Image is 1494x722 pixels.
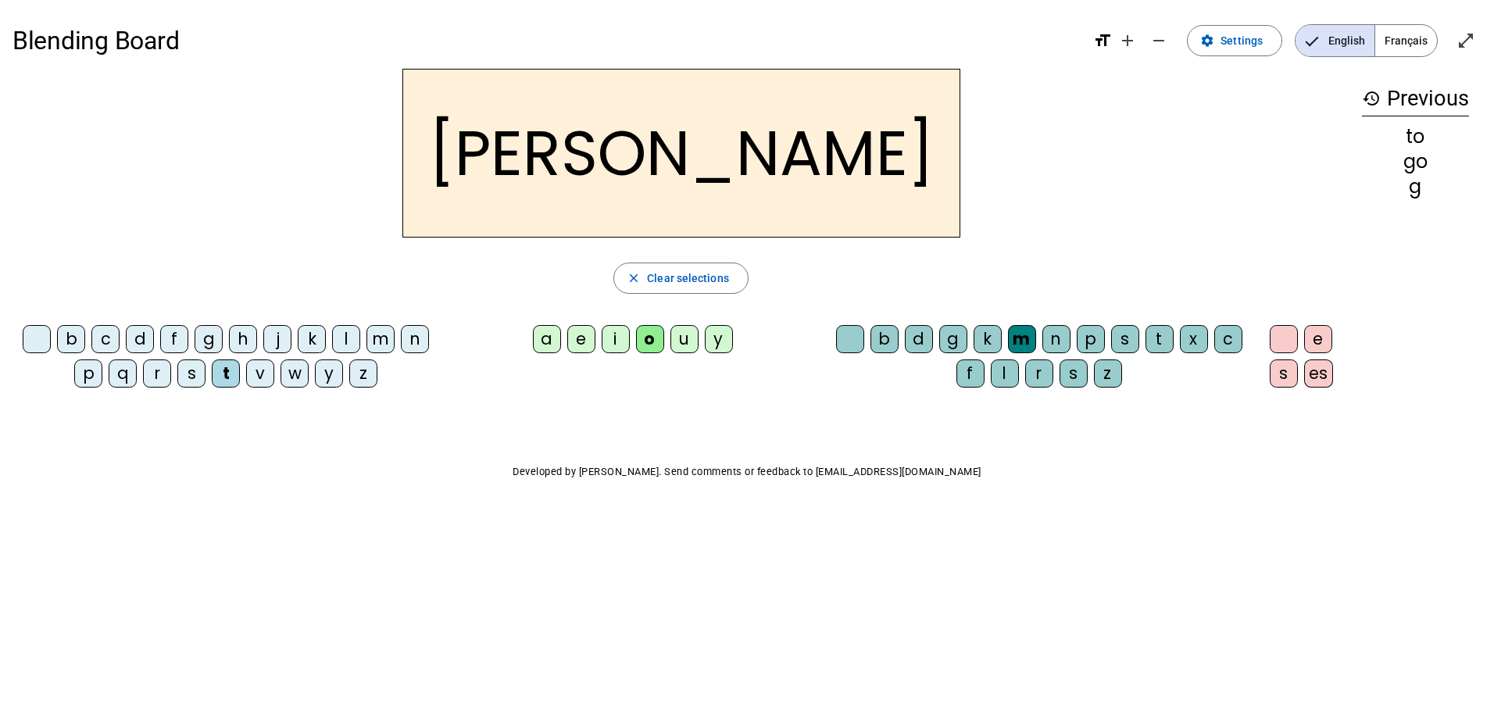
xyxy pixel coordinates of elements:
[974,325,1002,353] div: k
[1149,31,1168,50] mat-icon: remove
[177,359,206,388] div: s
[13,16,1081,66] h1: Blending Board
[74,359,102,388] div: p
[1200,34,1214,48] mat-icon: settings
[1221,31,1263,50] span: Settings
[366,325,395,353] div: m
[627,271,641,285] mat-icon: close
[332,325,360,353] div: l
[1296,25,1374,56] span: English
[1456,31,1475,50] mat-icon: open_in_full
[705,325,733,353] div: y
[1060,359,1088,388] div: s
[349,359,377,388] div: z
[1112,25,1143,56] button: Increase font size
[939,325,967,353] div: g
[1450,25,1481,56] button: Enter full screen
[229,325,257,353] div: h
[670,325,699,353] div: u
[1008,325,1036,353] div: m
[1118,31,1137,50] mat-icon: add
[567,325,595,353] div: e
[402,69,960,238] h2: [PERSON_NAME]
[905,325,933,353] div: d
[602,325,630,353] div: i
[298,325,326,353] div: k
[1180,325,1208,353] div: x
[126,325,154,353] div: d
[1093,31,1112,50] mat-icon: format_size
[1362,81,1469,116] h3: Previous
[1077,325,1105,353] div: p
[991,359,1019,388] div: l
[1295,24,1438,57] mat-button-toggle-group: Language selection
[533,325,561,353] div: a
[1375,25,1437,56] span: Français
[401,325,429,353] div: n
[263,325,291,353] div: j
[1362,89,1381,108] mat-icon: history
[246,359,274,388] div: v
[956,359,985,388] div: f
[109,359,137,388] div: q
[281,359,309,388] div: w
[613,263,749,294] button: Clear selections
[1304,325,1332,353] div: e
[1143,25,1174,56] button: Decrease font size
[315,359,343,388] div: y
[870,325,899,353] div: b
[1111,325,1139,353] div: s
[143,359,171,388] div: r
[212,359,240,388] div: t
[1362,152,1469,171] div: go
[13,463,1481,481] p: Developed by [PERSON_NAME]. Send comments or feedback to [EMAIL_ADDRESS][DOMAIN_NAME]
[1214,325,1242,353] div: c
[647,269,729,288] span: Clear selections
[1042,325,1070,353] div: n
[1362,177,1469,196] div: g
[57,325,85,353] div: b
[1362,127,1469,146] div: to
[1270,359,1298,388] div: s
[160,325,188,353] div: f
[1094,359,1122,388] div: z
[636,325,664,353] div: o
[1187,25,1282,56] button: Settings
[91,325,120,353] div: c
[1146,325,1174,353] div: t
[195,325,223,353] div: g
[1025,359,1053,388] div: r
[1304,359,1333,388] div: es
